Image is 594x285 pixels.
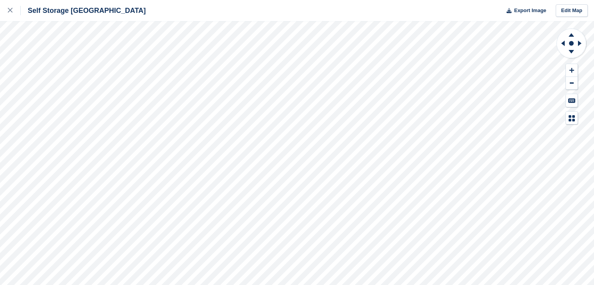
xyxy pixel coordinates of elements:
button: Zoom Out [566,77,578,90]
div: Self Storage [GEOGRAPHIC_DATA] [21,6,146,15]
span: Export Image [514,7,546,14]
button: Export Image [502,4,546,17]
a: Edit Map [556,4,588,17]
button: Keyboard Shortcuts [566,94,578,107]
button: Map Legend [566,112,578,125]
button: Zoom In [566,64,578,77]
